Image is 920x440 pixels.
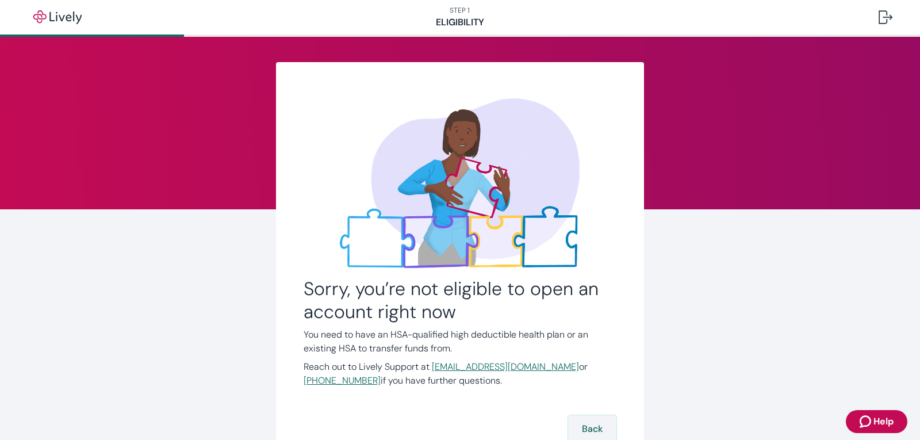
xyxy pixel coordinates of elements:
[304,360,616,388] p: Reach out to Lively Support at or if you have further questions.
[304,328,616,355] p: You need to have an HSA-qualified high deductible health plan or an existing HSA to transfer fund...
[432,361,579,373] a: [EMAIL_ADDRESS][DOMAIN_NAME]
[304,374,381,387] a: [PHONE_NUMBER]
[304,277,616,323] h2: Sorry, you’re not eligible to open an account right now
[846,410,907,433] button: Zendesk support iconHelp
[873,415,894,428] span: Help
[25,10,90,24] img: Lively
[869,3,902,31] button: Log out
[860,415,873,428] svg: Zendesk support icon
